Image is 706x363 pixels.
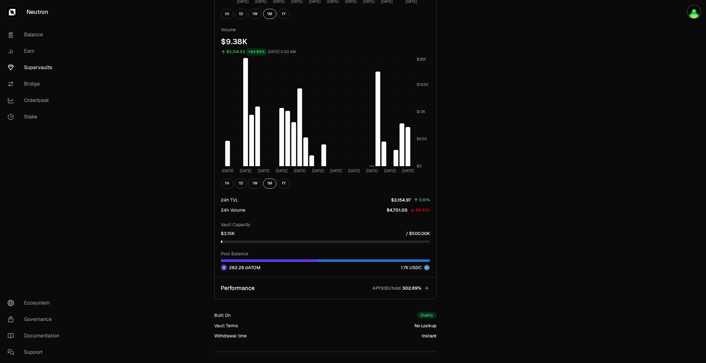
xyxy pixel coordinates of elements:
a: Stake [3,109,68,125]
a: Balance [3,27,68,43]
tspan: [DATE] [240,168,251,173]
tspan: [DATE] [312,168,323,173]
tspan: [DATE] [384,168,395,173]
button: 1Y [278,9,290,19]
a: Support [3,344,68,360]
tspan: [DATE] [258,168,269,173]
div: +54.65% [246,48,267,56]
button: 1Y [278,178,290,189]
div: [DATE] 2:00 AM [268,48,296,56]
div: Instant [422,333,437,339]
p: $3,154.97 [391,197,411,203]
tspan: [DATE] [330,168,341,173]
p: Performance [221,284,255,293]
p: $4,701.05 [387,207,407,213]
div: No Lockup [414,323,437,329]
div: Built On [214,312,231,318]
button: PerformanceAPY30D/hold302.69% [214,277,436,299]
a: Earn [3,43,68,59]
img: Oldbloom [687,5,701,19]
tspan: [DATE] [276,168,287,173]
p: Volume [221,27,430,33]
img: USDC Logo [424,265,429,270]
button: 1W [248,178,262,189]
p: $3.15K [221,230,235,237]
p: Vault Capacity [221,221,430,228]
tspan: $19.5K [417,82,429,88]
a: Bridge [3,76,68,92]
div: Vault Terms [214,323,238,329]
button: 1H [221,178,233,189]
tspan: [DATE] [348,168,359,173]
tspan: [DATE] [222,168,233,173]
p: Pool Balance [221,251,430,257]
tspan: $26K [417,57,426,62]
div: $3,314.53 [226,48,245,56]
div: 282.28 dATOM [221,264,260,271]
a: Governance [3,311,68,328]
a: Documentation [3,328,68,344]
button: 1M [263,9,276,19]
div: 24h Volume [221,207,245,213]
p: APY30D/hold [372,285,401,291]
p: / $500.00K [406,230,430,237]
div: $9.38K [221,37,430,47]
div: 24h TVL [221,197,238,203]
a: Supervaults [3,59,68,76]
tspan: [DATE] [402,168,413,173]
img: dATOM Logo [221,265,226,270]
tspan: [DATE] [294,168,305,173]
div: 1.7K USDC [401,264,430,271]
tspan: $6.5K [417,137,427,142]
tspan: $0 [417,164,422,169]
div: Withdrawal time [214,333,247,339]
tspan: [DATE] [366,168,377,173]
button: 1D [235,178,247,189]
div: 69.40% [416,207,430,214]
button: 1W [248,9,262,19]
div: Duality [417,312,437,319]
button: 1D [235,9,247,19]
span: 302.69% [402,285,421,291]
a: Ecosystem [3,295,68,311]
button: 1M [263,178,276,189]
button: 1H [221,9,233,19]
div: 0.91% [419,197,430,204]
tspan: $13K [417,110,425,115]
a: Orderbook [3,92,68,109]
